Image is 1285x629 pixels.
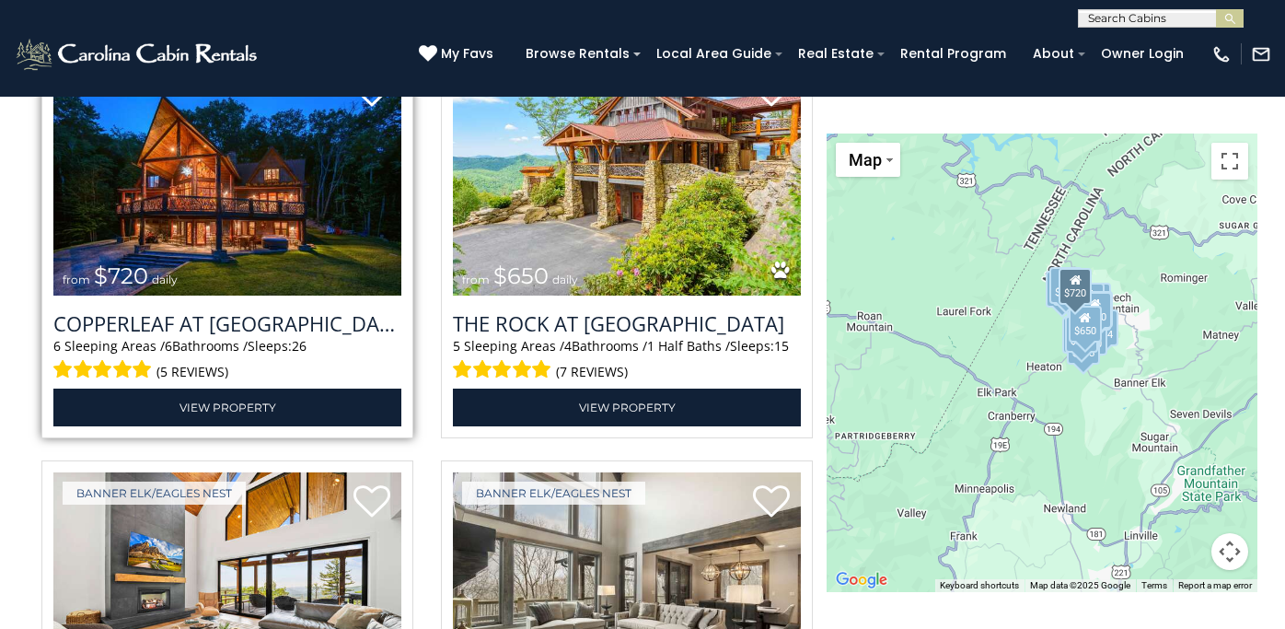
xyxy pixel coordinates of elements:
a: My Favs [419,44,498,64]
div: Sleeping Areas / Bathrooms / Sleeps: [453,337,801,384]
a: Local Area Guide [647,40,781,68]
img: Copperleaf at Eagles Nest [53,62,401,295]
span: 1 Half Baths / [647,337,730,355]
a: Real Estate [789,40,883,68]
span: 6 [165,337,172,355]
a: About [1024,40,1083,68]
span: from [462,273,490,286]
a: Terms (opens in new tab) [1141,580,1167,590]
a: View Property [53,389,401,426]
button: Keyboard shortcuts [940,579,1019,592]
h3: Copperleaf at Eagles Nest [53,309,401,337]
a: Browse Rentals [516,40,639,68]
div: $230 [1064,316,1097,353]
div: $285 [1047,271,1080,308]
span: Map data ©2025 Google [1030,580,1130,590]
a: Copperleaf at Eagles Nest from $720 daily [53,62,401,295]
a: View Property [453,389,801,426]
a: The Rock at Eagles Nest from $650 daily [453,62,801,295]
span: My Favs [441,44,493,64]
a: Open this area in Google Maps (opens a new window) [831,568,892,592]
img: mail-regular-white.png [1251,44,1271,64]
span: 5 [453,337,460,355]
a: The Rock at [GEOGRAPHIC_DATA] [453,309,801,337]
img: The Rock at Eagles Nest [453,62,801,295]
img: White-1-2.png [14,36,262,73]
span: (7 reviews) [556,360,628,384]
div: $265 [1049,267,1082,304]
a: Add to favorites [353,483,390,522]
button: Toggle fullscreen view [1211,143,1248,180]
span: from [63,273,90,286]
span: 26 [292,337,307,355]
span: daily [552,273,578,286]
a: Owner Login [1092,40,1193,68]
span: 6 [53,337,61,355]
span: 15 [774,337,789,355]
a: Banner Elk/Eagles Nest [462,482,645,505]
span: $720 [94,262,148,289]
a: Add to favorites [753,483,790,522]
button: Change map style [836,143,900,177]
a: Banner Elk/Eagles Nest [63,482,246,505]
a: Report a map error [1178,580,1252,590]
span: 4 [564,337,572,355]
h3: The Rock at Eagles Nest [453,309,801,337]
span: Map [849,150,882,169]
span: (5 reviews) [156,360,228,384]
button: Map camera controls [1211,533,1248,570]
a: Copperleaf at [GEOGRAPHIC_DATA] [53,309,401,337]
span: $650 [493,262,549,289]
span: daily [152,273,178,286]
img: phone-regular-white.png [1211,44,1232,64]
a: Rental Program [891,40,1015,68]
div: $230 [1065,316,1098,353]
div: Sleeping Areas / Bathrooms / Sleeps: [53,337,401,384]
div: $720 [1059,268,1093,305]
div: $230 [1079,292,1112,329]
img: Google [831,568,892,592]
div: $650 [1069,306,1102,343]
div: $305 [1062,317,1095,354]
